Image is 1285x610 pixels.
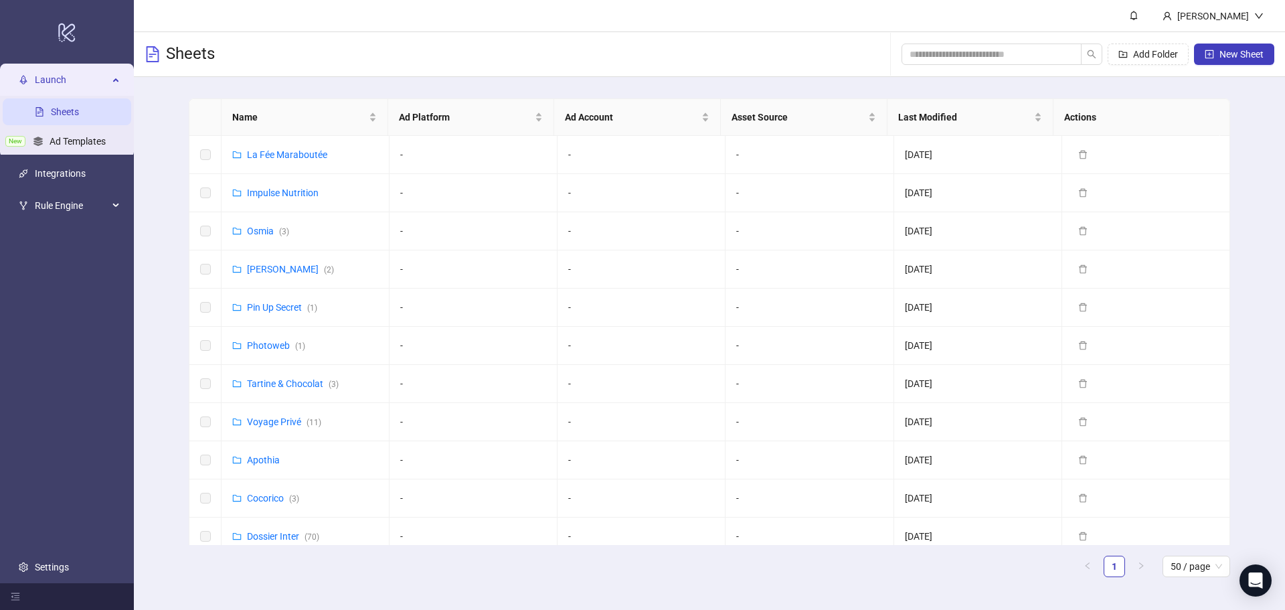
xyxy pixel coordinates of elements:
[289,494,299,504] span: ( 3 )
[1118,50,1128,59] span: folder-add
[388,99,555,136] th: Ad Platform
[1163,556,1230,577] div: Page Size
[1104,556,1125,577] li: 1
[894,327,1062,365] td: [DATE]
[1254,11,1264,21] span: down
[1084,562,1092,570] span: left
[1219,49,1264,60] span: New Sheet
[887,99,1054,136] th: Last Modified
[1077,556,1098,577] button: left
[1163,11,1172,21] span: user
[232,264,242,274] span: folder
[399,110,533,125] span: Ad Platform
[1133,49,1178,60] span: Add Folder
[307,303,317,313] span: ( 1 )
[390,327,558,365] td: -
[725,250,893,289] td: -
[725,518,893,556] td: -
[232,341,242,350] span: folder
[554,99,721,136] th: Ad Account
[35,562,69,573] a: Settings
[725,403,893,441] td: -
[1078,493,1088,503] span: delete
[51,106,79,117] a: Sheets
[894,250,1062,289] td: [DATE]
[894,479,1062,518] td: [DATE]
[1053,99,1220,136] th: Actions
[894,289,1062,327] td: [DATE]
[1078,417,1088,427] span: delete
[1205,50,1214,59] span: plus-square
[1172,9,1254,23] div: [PERSON_NAME]
[1130,556,1152,577] button: right
[232,188,242,198] span: folder
[19,75,28,84] span: rocket
[232,379,242,388] span: folder
[390,403,558,441] td: -
[329,380,339,389] span: ( 3 )
[1078,532,1088,541] span: delete
[558,518,725,556] td: -
[232,303,242,312] span: folder
[11,592,20,601] span: menu-fold
[725,174,893,212] td: -
[894,174,1062,212] td: [DATE]
[721,99,887,136] th: Asset Source
[247,226,289,236] a: Osmia(3)
[247,531,319,542] a: Dossier Inter(70)
[247,378,339,389] a: Tartine & Chocolat(3)
[232,150,242,159] span: folder
[1104,556,1124,577] a: 1
[725,289,893,327] td: -
[1171,556,1222,577] span: 50 / page
[1078,379,1088,388] span: delete
[1078,303,1088,312] span: delete
[732,110,865,125] span: Asset Source
[1129,11,1138,20] span: bell
[247,340,305,351] a: Photoweb(1)
[390,212,558,250] td: -
[1108,44,1189,65] button: Add Folder
[894,212,1062,250] td: [DATE]
[35,168,86,179] a: Integrations
[166,44,215,65] h3: Sheets
[232,532,242,541] span: folder
[247,302,317,313] a: Pin Up Secret(1)
[35,192,108,219] span: Rule Engine
[1130,556,1152,577] li: Next Page
[558,212,725,250] td: -
[232,110,366,125] span: Name
[558,174,725,212] td: -
[390,136,558,174] td: -
[390,365,558,403] td: -
[894,403,1062,441] td: [DATE]
[894,365,1062,403] td: [DATE]
[145,46,161,62] span: file-text
[725,212,893,250] td: -
[558,250,725,289] td: -
[222,99,388,136] th: Name
[390,289,558,327] td: -
[894,136,1062,174] td: [DATE]
[295,341,305,351] span: ( 1 )
[1078,188,1088,198] span: delete
[565,110,699,125] span: Ad Account
[50,136,106,147] a: Ad Templates
[894,441,1062,479] td: [DATE]
[558,327,725,365] td: -
[1078,455,1088,465] span: delete
[894,518,1062,556] td: [DATE]
[390,479,558,518] td: -
[390,518,558,556] td: -
[898,110,1032,125] span: Last Modified
[35,66,108,93] span: Launch
[232,417,242,427] span: folder
[247,187,319,198] a: Impulse Nutrition
[390,441,558,479] td: -
[247,149,327,160] a: La Fée Maraboutée
[558,365,725,403] td: -
[1239,564,1272,597] div: Open Intercom Messenger
[558,441,725,479] td: -
[390,250,558,289] td: -
[324,265,334,275] span: ( 2 )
